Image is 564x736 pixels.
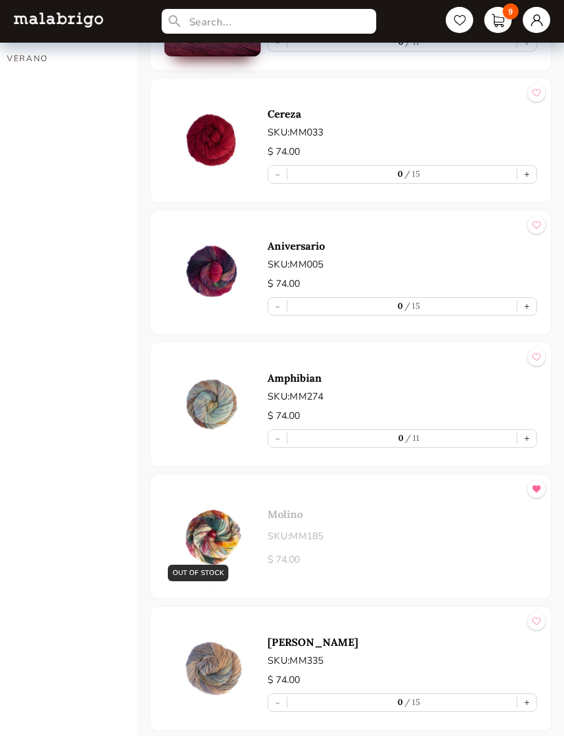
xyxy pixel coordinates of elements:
p: OUT OF STOCK [173,568,224,578]
button: + [517,166,536,183]
label: 15 [403,301,421,311]
img: 0.jpg [164,92,261,188]
a: OUT OF STOCK [164,488,261,585]
input: Search... [162,9,376,34]
a: [PERSON_NAME] [268,636,537,649]
button: + [517,694,536,711]
label: 15 [403,169,421,179]
p: SKU: MM033 [268,125,537,140]
p: SKU: MM274 [268,389,537,404]
a: Aniversario [268,239,537,252]
a: Molino [268,508,537,521]
img: 0.jpg [164,620,261,717]
img: 0.jpg [164,488,261,585]
p: SKU: MM335 [268,653,537,668]
a: 9 [484,7,512,33]
a: WASHTED [7,74,117,104]
a: Cereza [268,107,537,120]
p: $ 74.00 [268,144,537,160]
img: L5WsItTXhTFtyxb3tkNoXNspfcfOAAWlbXYcuBTUg0FA22wzaAJ6kXiYLTb6coiuTfQf1mE2HwVko7IAAAAASUVORK5CYII= [14,12,103,27]
button: + [517,298,536,315]
p: $ 74.00 [268,673,537,688]
p: $ 74.00 [268,552,537,567]
a: Amphibian [268,371,537,385]
p: $ 74.00 [268,277,537,292]
label: 11 [404,433,420,443]
button: + [517,430,536,447]
label: 15 [403,697,421,707]
p: SKU: MM005 [268,257,537,272]
p: SKU: MM185 [268,529,537,543]
span: 9 [503,3,519,19]
p: $ 74.00 [268,409,537,424]
img: 0.jpg [164,224,261,321]
a: VERANO [7,43,117,74]
img: 0.jpg [164,356,261,453]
